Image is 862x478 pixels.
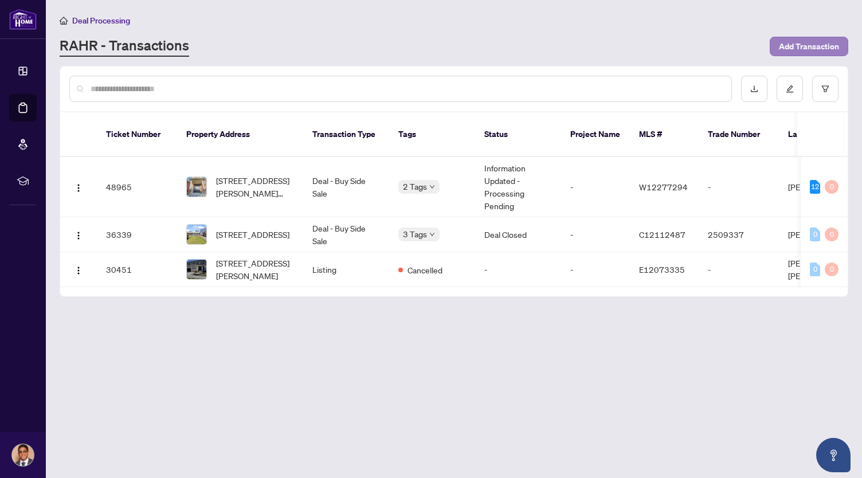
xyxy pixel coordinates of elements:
img: logo [9,9,37,30]
span: 3 Tags [403,228,427,241]
span: home [60,17,68,25]
span: [STREET_ADDRESS] [216,228,289,241]
span: [STREET_ADDRESS][PERSON_NAME] [216,257,294,282]
td: Deal - Buy Side Sale [303,217,389,252]
td: - [561,252,630,287]
td: 36339 [97,217,177,252]
th: Property Address [177,112,303,157]
button: edit [777,76,803,102]
span: C12112487 [639,229,685,240]
th: Transaction Type [303,112,389,157]
button: Add Transaction [770,37,848,56]
td: 48965 [97,157,177,217]
td: 30451 [97,252,177,287]
td: - [561,157,630,217]
td: 2509337 [699,217,779,252]
td: Deal - Buy Side Sale [303,157,389,217]
span: E12073335 [639,264,685,275]
span: download [750,85,758,93]
button: Logo [69,225,88,244]
span: Deal Processing [72,15,130,26]
span: Add Transaction [779,37,839,56]
td: Listing [303,252,389,287]
th: Tags [389,112,475,157]
button: Open asap [816,438,851,472]
th: MLS # [630,112,699,157]
img: Profile Icon [12,444,34,466]
span: edit [786,85,794,93]
span: [STREET_ADDRESS][PERSON_NAME][PERSON_NAME] [216,174,294,199]
td: - [699,157,779,217]
a: RAHR - Transactions [60,36,189,57]
img: thumbnail-img [187,225,206,244]
td: - [699,252,779,287]
span: filter [821,85,829,93]
img: Logo [74,183,83,193]
div: 0 [825,228,839,241]
th: Project Name [561,112,630,157]
span: 2 Tags [403,180,427,193]
div: 0 [825,262,839,276]
th: Trade Number [699,112,779,157]
img: Logo [74,231,83,240]
button: Logo [69,260,88,279]
span: Cancelled [408,264,442,276]
th: Ticket Number [97,112,177,157]
button: filter [812,76,839,102]
img: thumbnail-img [187,177,206,197]
img: thumbnail-img [187,260,206,279]
div: 0 [810,262,820,276]
td: - [475,252,561,287]
td: Deal Closed [475,217,561,252]
td: - [561,217,630,252]
div: 12 [810,180,820,194]
span: W12277294 [639,182,688,192]
button: Logo [69,178,88,196]
span: down [429,184,435,190]
span: down [429,232,435,237]
div: 0 [810,228,820,241]
img: Logo [74,266,83,275]
button: download [741,76,767,102]
td: Information Updated - Processing Pending [475,157,561,217]
th: Status [475,112,561,157]
div: 0 [825,180,839,194]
